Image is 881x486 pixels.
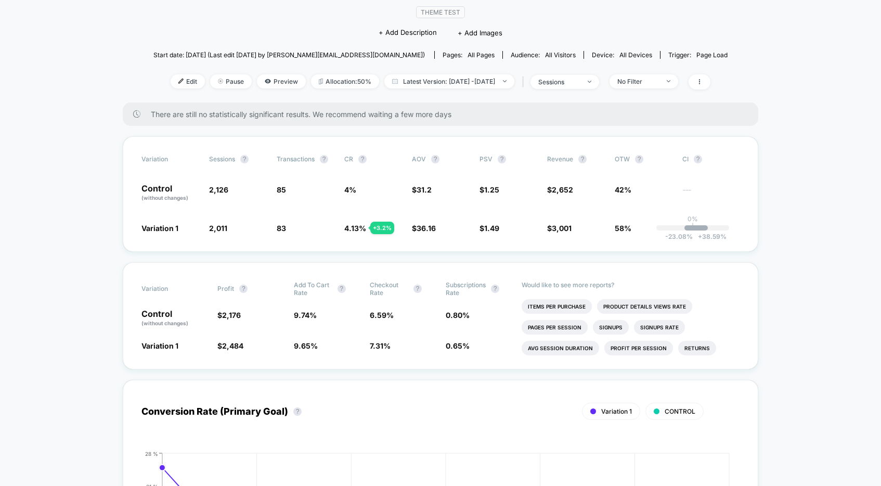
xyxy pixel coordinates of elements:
[370,341,391,350] span: 7.31 %
[480,185,499,194] span: $
[511,51,576,59] div: Audience:
[522,341,599,355] li: Avg Session Duration
[578,155,587,163] button: ?
[417,224,436,233] span: 36.16
[468,51,495,59] span: all pages
[665,407,695,415] span: CONTROL
[480,155,493,163] span: PSV
[277,185,286,194] span: 85
[634,320,685,335] li: Signups Rate
[141,224,178,233] span: Variation 1
[412,224,436,233] span: $
[210,74,252,88] span: Pause
[416,6,465,18] span: Theme Test
[682,187,740,202] span: ---
[552,224,572,233] span: 3,001
[698,233,702,240] span: +
[597,299,692,314] li: Product Details Views Rate
[413,285,422,293] button: ?
[667,80,670,82] img: end
[446,311,470,319] span: 0.80 %
[694,155,702,163] button: ?
[615,224,631,233] span: 58%
[392,79,398,84] img: calendar
[688,215,698,223] p: 0%
[344,224,366,233] span: 4.13 %
[217,341,243,350] span: $
[446,281,486,297] span: Subscriptions Rate
[384,74,514,88] span: Latest Version: [DATE] - [DATE]
[593,320,629,335] li: Signups
[217,285,234,292] span: Profit
[218,79,223,84] img: end
[696,51,728,59] span: Page Load
[617,78,659,85] div: No Filter
[293,407,302,416] button: ?
[153,51,425,59] span: Start date: [DATE] (Last edit [DATE] by [PERSON_NAME][EMAIL_ADDRESS][DOMAIN_NAME])
[217,311,241,319] span: $
[344,155,353,163] span: CR
[538,78,580,86] div: sessions
[338,285,346,293] button: ?
[209,185,228,194] span: 2,126
[171,74,205,88] span: Edit
[151,110,737,119] span: There are still no statistically significant results. We recommend waiting a few more days
[552,185,573,194] span: 2,652
[412,185,432,194] span: $
[601,407,632,415] span: Variation 1
[545,51,576,59] span: All Visitors
[358,155,367,163] button: ?
[522,281,740,289] p: Would like to see more reports?
[209,155,235,163] span: Sessions
[294,341,318,350] span: 9.65 %
[277,224,286,233] span: 83
[379,28,437,38] span: + Add Description
[240,155,249,163] button: ?
[178,79,184,84] img: edit
[370,311,394,319] span: 6.59 %
[604,341,673,355] li: Profit Per Session
[222,341,243,350] span: 2,484
[277,155,315,163] span: Transactions
[145,450,158,456] tspan: 28 %
[520,74,530,89] span: |
[484,224,499,233] span: 1.49
[141,320,188,326] span: (without changes)
[665,233,693,240] span: -23.08 %
[294,281,332,297] span: Add To Cart Rate
[446,341,470,350] span: 0.65 %
[547,155,573,163] span: Revenue
[370,281,408,297] span: Checkout Rate
[682,155,740,163] span: CI
[678,341,716,355] li: Returns
[141,195,188,201] span: (without changes)
[370,222,394,234] div: + 3.2 %
[635,155,643,163] button: ?
[522,299,592,314] li: Items Per Purchase
[484,185,499,194] span: 1.25
[615,185,631,194] span: 42%
[320,155,328,163] button: ?
[615,155,672,163] span: OTW
[141,184,199,202] p: Control
[319,79,323,84] img: rebalance
[584,51,660,59] span: Device:
[141,155,199,163] span: Variation
[588,81,591,83] img: end
[412,155,426,163] span: AOV
[668,51,728,59] div: Trigger:
[443,51,495,59] div: Pages:
[692,223,694,231] p: |
[458,29,502,37] span: + Add Images
[222,311,241,319] span: 2,176
[498,155,506,163] button: ?
[344,185,356,194] span: 4 %
[522,320,588,335] li: Pages Per Session
[141,310,207,327] p: Control
[503,80,507,82] img: end
[141,341,178,350] span: Variation 1
[417,185,432,194] span: 31.2
[491,285,499,293] button: ?
[311,74,379,88] span: Allocation: 50%
[257,74,306,88] span: Preview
